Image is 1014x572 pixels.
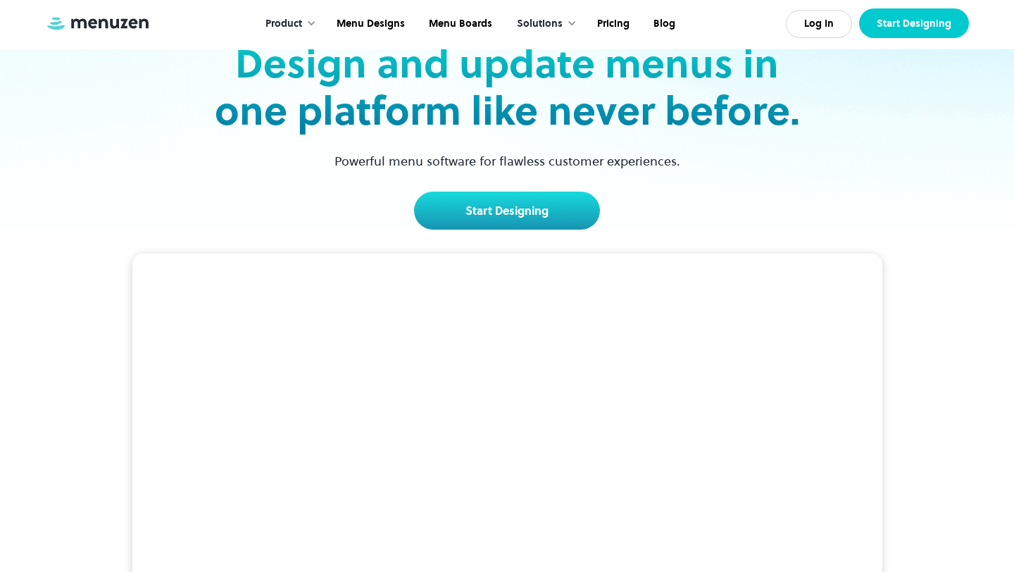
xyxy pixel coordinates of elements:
a: Blog [640,2,686,46]
p: Powerful menu software for flawless customer experiences. [317,151,698,170]
div: Solutions [517,16,563,32]
a: Start Designing [414,192,600,230]
div: Product [265,16,302,32]
a: Start Designing [859,8,969,38]
a: Pricing [584,2,640,46]
a: Menu Boards [415,2,503,46]
div: Product [251,2,323,46]
div: Solutions [503,2,584,46]
a: Log In [786,10,852,38]
h2: Design and update menus in one platform like never before. [210,40,804,135]
a: Menu Designs [323,2,415,46]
